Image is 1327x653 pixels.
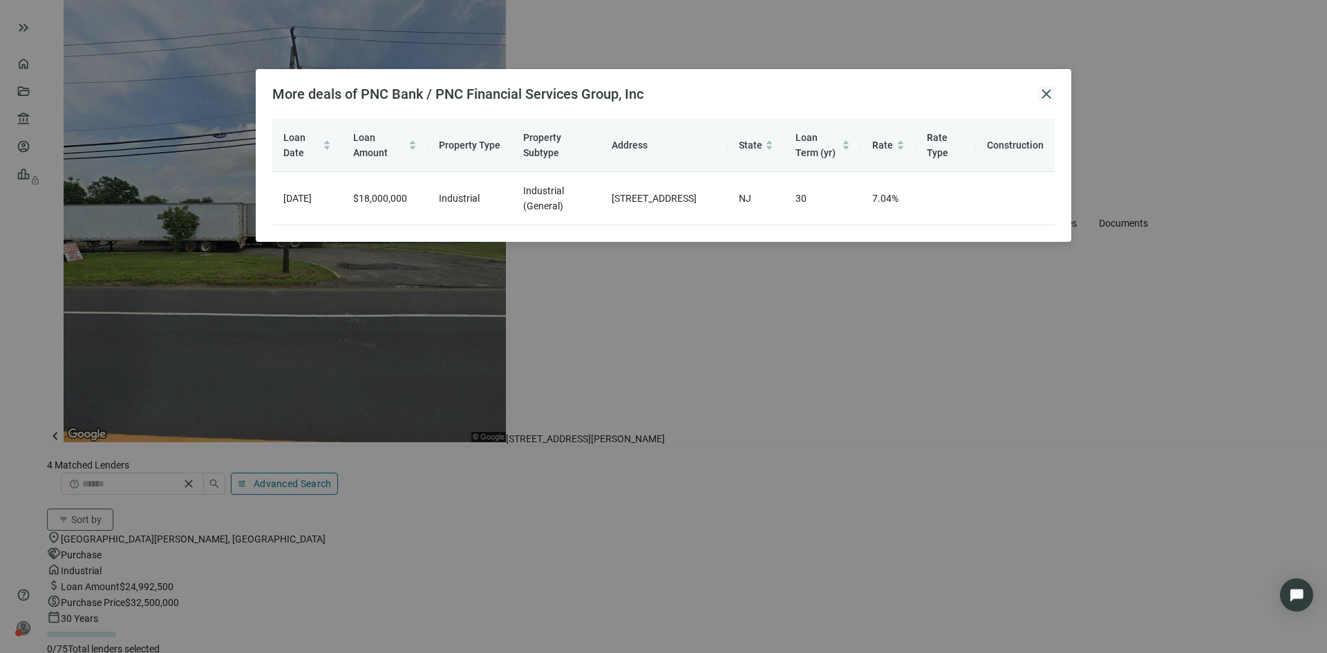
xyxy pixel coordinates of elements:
div: Open Intercom Messenger [1280,578,1313,612]
span: 7.04% [872,193,898,204]
span: Property Type [439,140,500,151]
span: State [739,140,762,151]
span: Loan Date [283,132,305,158]
span: [DATE] [283,193,312,204]
span: Industrial [439,193,480,204]
span: NJ [739,193,751,204]
td: [STREET_ADDRESS] [601,172,728,225]
span: Industrial (General) [523,185,564,211]
span: $18,000,000 [353,193,407,204]
span: Loan Amount [353,132,388,158]
span: Rate [872,140,893,151]
span: Construction [987,140,1044,151]
span: Property Subtype [523,132,561,158]
button: close [1038,86,1055,102]
span: Loan Term (yr) [796,132,836,158]
h2: More deals of PNC Bank / PNC Financial Services Group, Inc [272,86,1033,102]
span: Rate Type [927,132,948,158]
span: 30 [796,193,807,204]
span: Address [612,140,648,151]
